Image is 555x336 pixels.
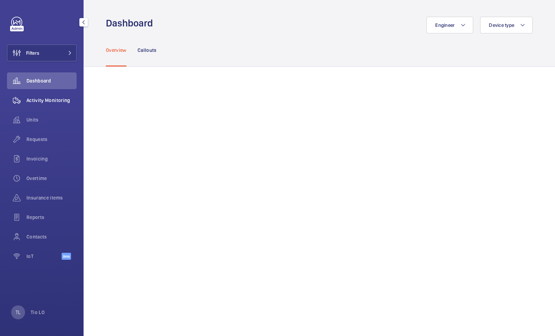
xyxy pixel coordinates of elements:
span: Units [26,116,77,123]
p: Callouts [138,47,157,54]
span: Contacts [26,233,77,240]
button: Filters [7,45,77,61]
span: Invoicing [26,155,77,162]
button: Device type [480,17,533,33]
span: Beta [62,253,71,260]
h1: Dashboard [106,17,157,30]
p: Tio LO [31,309,45,316]
p: Overview [106,47,126,54]
span: Activity Monitoring [26,97,77,104]
span: IoT [26,253,62,260]
span: Device type [489,22,514,28]
span: Overtime [26,175,77,182]
span: Reports [26,214,77,221]
span: Filters [26,49,39,56]
span: Dashboard [26,77,77,84]
span: Requests [26,136,77,143]
span: Insurance items [26,194,77,201]
p: TL [16,309,21,316]
button: Engineer [427,17,473,33]
span: Engineer [435,22,455,28]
